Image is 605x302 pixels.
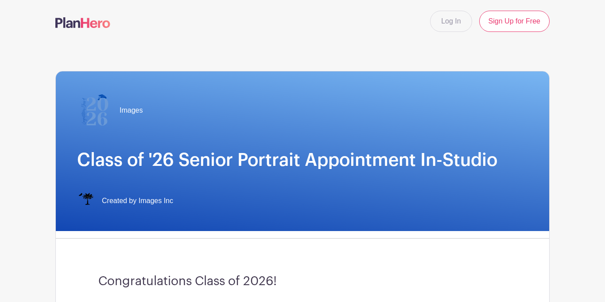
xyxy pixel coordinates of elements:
img: 2026%20logo%20(2).png [77,93,112,128]
span: Created by Images Inc [102,196,173,206]
a: Log In [430,11,472,32]
a: Sign Up for Free [479,11,550,32]
span: Images [120,105,143,116]
h1: Class of '26 Senior Portrait Appointment In-Studio [77,149,528,171]
h3: Congratulations Class of 2026! [98,274,507,289]
img: IMAGES%20logo%20transparenT%20PNG%20s.png [77,192,95,210]
img: logo-507f7623f17ff9eddc593b1ce0a138ce2505c220e1c5a4e2b4648c50719b7d32.svg [55,17,110,28]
